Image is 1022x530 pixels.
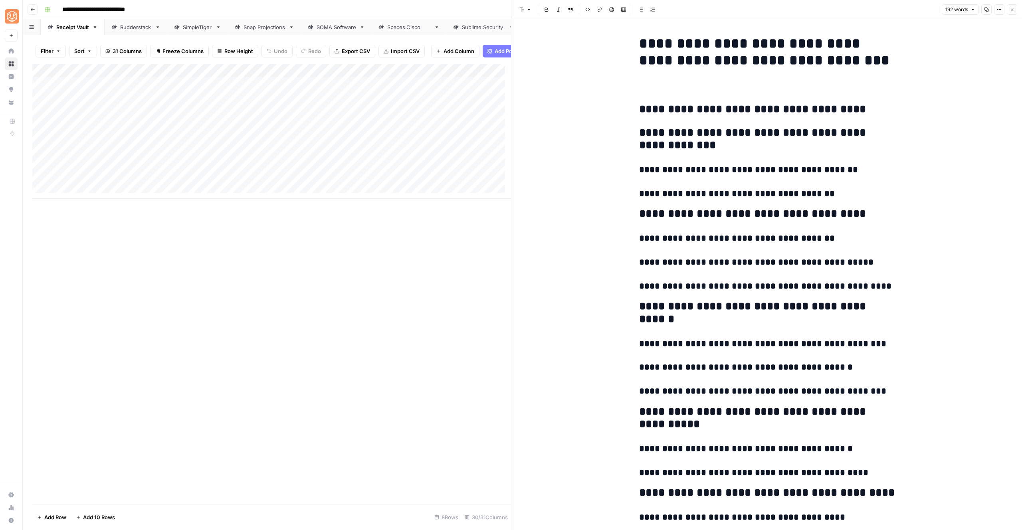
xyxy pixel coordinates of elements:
[71,511,120,524] button: Add 10 Rows
[74,47,85,55] span: Sort
[167,19,228,35] a: SimpleTiger
[461,511,511,524] div: 30/31 Columns
[44,513,66,521] span: Add Row
[483,45,543,57] button: Add Power Agent
[5,514,18,527] button: Help + Support
[41,47,53,55] span: Filter
[105,19,167,35] a: Rudderstack
[69,45,97,57] button: Sort
[5,9,19,24] img: SimpleTiger Logo
[495,47,538,55] span: Add Power Agent
[378,45,425,57] button: Import CSV
[120,23,152,31] div: Rudderstack
[5,501,18,514] a: Usage
[387,23,431,31] div: [DOMAIN_NAME]
[431,45,479,57] button: Add Column
[444,47,474,55] span: Add Column
[244,23,285,31] div: Snap Projections
[41,19,105,35] a: Receipt Vault
[5,96,18,109] a: Your Data
[32,511,71,524] button: Add Row
[162,47,204,55] span: Freeze Columns
[274,47,287,55] span: Undo
[113,47,142,55] span: 31 Columns
[5,57,18,70] a: Browse
[329,45,375,57] button: Export CSV
[212,45,258,57] button: Row Height
[5,6,18,26] button: Workspace: SimpleTiger
[301,19,372,35] a: SOMA Software
[431,511,461,524] div: 8 Rows
[100,45,147,57] button: 31 Columns
[5,70,18,83] a: Insights
[36,45,66,57] button: Filter
[224,47,253,55] span: Row Height
[296,45,326,57] button: Redo
[83,513,115,521] span: Add 10 Rows
[5,45,18,57] a: Home
[446,19,521,35] a: [DOMAIN_NAME]
[261,45,293,57] button: Undo
[5,83,18,96] a: Opportunities
[5,488,18,501] a: Settings
[342,47,370,55] span: Export CSV
[372,19,446,35] a: [DOMAIN_NAME]
[183,23,212,31] div: SimpleTiger
[942,4,979,15] button: 192 words
[150,45,209,57] button: Freeze Columns
[56,23,89,31] div: Receipt Vault
[462,23,505,31] div: [DOMAIN_NAME]
[317,23,356,31] div: SOMA Software
[228,19,301,35] a: Snap Projections
[308,47,321,55] span: Redo
[945,6,968,13] span: 192 words
[391,47,420,55] span: Import CSV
